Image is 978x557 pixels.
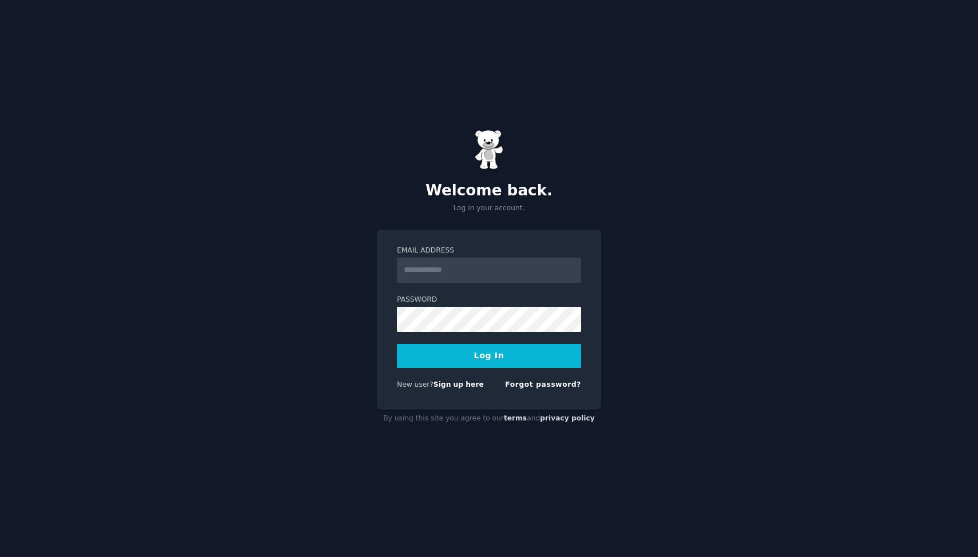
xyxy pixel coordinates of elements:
img: Gummy Bear [475,130,503,170]
button: Log In [397,344,581,368]
a: privacy policy [540,414,595,422]
a: Forgot password? [505,380,581,388]
p: Log in your account. [377,203,601,214]
div: By using this site you agree to our and [377,410,601,428]
label: Password [397,295,581,305]
a: terms [504,414,527,422]
a: Sign up here [434,380,484,388]
span: New user? [397,380,434,388]
label: Email Address [397,246,581,256]
h2: Welcome back. [377,182,601,200]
